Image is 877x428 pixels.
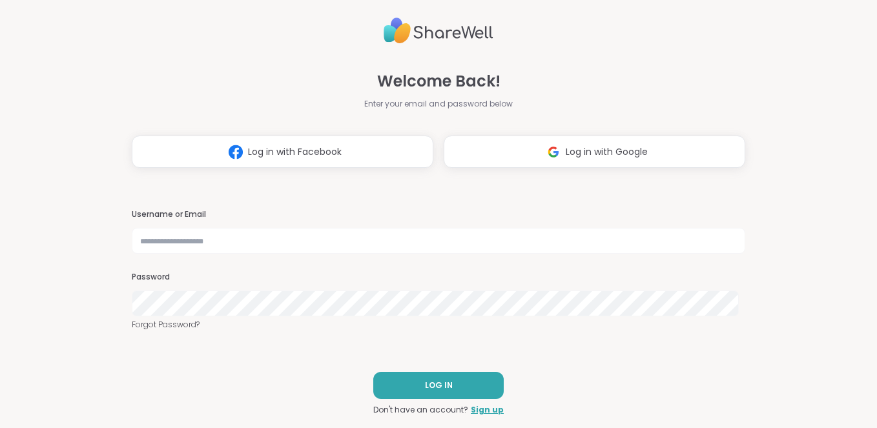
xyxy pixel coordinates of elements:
[132,272,746,283] h3: Password
[541,140,566,164] img: ShareWell Logomark
[364,98,513,110] span: Enter your email and password below
[377,70,500,93] span: Welcome Back!
[566,145,648,159] span: Log in with Google
[471,404,504,416] a: Sign up
[425,380,453,391] span: LOG IN
[132,209,746,220] h3: Username or Email
[373,372,504,399] button: LOG IN
[384,12,493,49] img: ShareWell Logo
[248,145,342,159] span: Log in with Facebook
[444,136,745,168] button: Log in with Google
[223,140,248,164] img: ShareWell Logomark
[132,319,746,331] a: Forgot Password?
[373,404,468,416] span: Don't have an account?
[132,136,433,168] button: Log in with Facebook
